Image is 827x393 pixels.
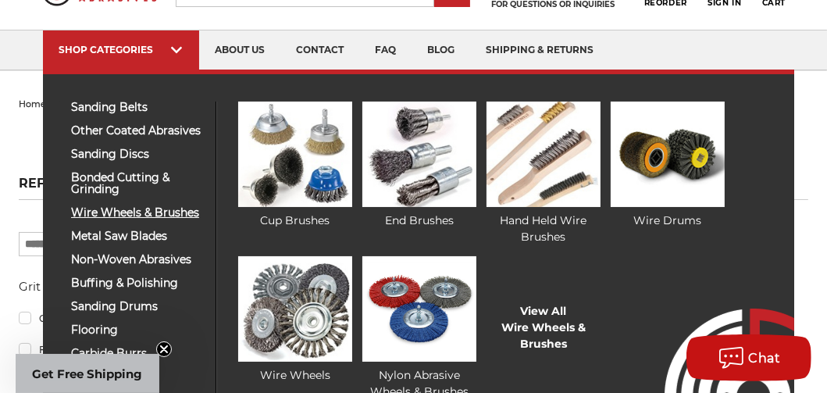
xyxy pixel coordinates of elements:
[359,30,412,70] a: faq
[749,351,781,366] span: Chat
[470,30,609,70] a: shipping & returns
[19,336,164,363] a: Fine (Blue)
[71,172,204,195] span: bonded cutting & grinding
[19,305,164,332] a: Coarse (Tan)
[238,102,352,207] img: Cup Brushes
[611,102,725,229] a: Wire Drums
[59,44,184,55] div: SHOP CATEGORIES
[611,102,725,207] img: Wire Drums
[71,230,204,242] span: metal saw blades
[238,256,352,384] a: Wire Wheels
[487,303,601,352] a: View AllWire Wheels & Brushes
[33,366,143,381] span: Get Free Shipping
[71,348,204,359] span: carbide burrs
[19,98,46,109] a: home
[71,324,204,336] span: flooring
[199,30,280,70] a: about us
[71,125,204,137] span: other coated abrasives
[19,277,164,296] h5: Grit
[71,277,204,289] span: buffing & polishing
[71,254,204,266] span: non-woven abrasives
[362,102,476,207] img: End Brushes
[156,341,172,357] button: Close teaser
[412,30,470,70] a: blog
[71,148,204,160] span: sanding discs
[686,334,811,381] button: Chat
[71,102,204,113] span: sanding belts
[280,30,359,70] a: contact
[71,301,204,313] span: sanding drums
[362,102,476,229] a: End Brushes
[362,256,476,362] img: Nylon Abrasive Wheels & Brushes
[19,176,164,200] h5: Refine by
[238,256,352,362] img: Wire Wheels
[487,102,601,207] img: Hand Held Wire Brushes
[16,354,159,393] div: Get Free ShippingClose teaser
[487,102,601,245] a: Hand Held Wire Brushes
[71,207,204,219] span: wire wheels & brushes
[238,102,352,229] a: Cup Brushes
